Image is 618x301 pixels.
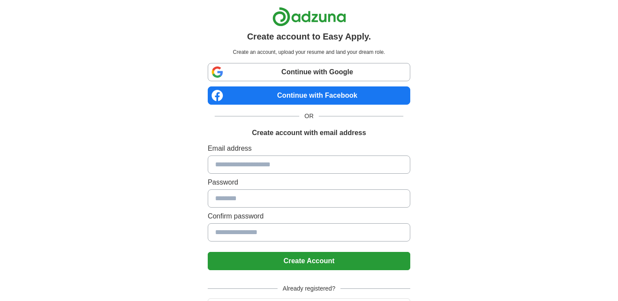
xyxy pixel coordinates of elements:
span: OR [299,112,319,121]
h1: Create account with email address [252,128,366,138]
label: Email address [208,143,410,154]
label: Password [208,177,410,188]
p: Create an account, upload your resume and land your dream role. [209,48,409,56]
h1: Create account to Easy Apply. [247,30,371,43]
a: Continue with Facebook [208,86,410,105]
span: Already registered? [278,284,340,293]
label: Confirm password [208,211,410,222]
a: Continue with Google [208,63,410,81]
button: Create Account [208,252,410,270]
img: Adzuna logo [272,7,346,26]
